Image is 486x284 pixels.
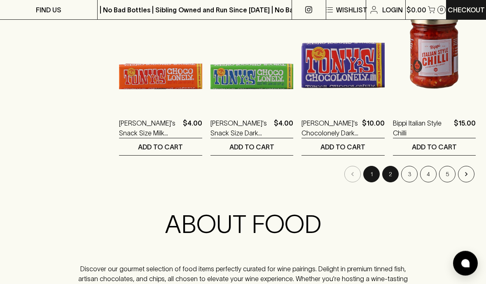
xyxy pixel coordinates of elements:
p: ADD TO CART [138,142,183,152]
a: [PERSON_NAME]'s Snack Size Dark Almond Sea Salt Chocolate [210,119,271,138]
p: 0 [440,7,443,12]
p: $15.00 [454,119,476,138]
h2: ABOUT FOOD [73,210,413,240]
p: ADD TO CART [412,142,457,152]
button: ADD TO CART [393,139,476,156]
button: Go to page 2 [382,166,399,183]
p: $0.00 [407,5,426,15]
button: Go to page 3 [401,166,418,183]
img: bubble-icon [461,259,470,268]
p: Checkout [448,5,485,15]
nav: pagination navigation [119,166,476,183]
button: Go to page 5 [439,166,456,183]
button: ADD TO CART [301,139,385,156]
p: $4.00 [274,119,293,138]
p: Wishlist [336,5,367,15]
button: ADD TO CART [119,139,202,156]
button: Go to next page [458,166,474,183]
p: $10.00 [362,119,385,138]
a: Bippi Italian Style Chilli [393,119,451,138]
a: [PERSON_NAME]'s Snack Size Milk Caramel Sea Salt Chocolate [119,119,180,138]
p: ADD TO CART [320,142,365,152]
button: Go to page 4 [420,166,437,183]
a: [PERSON_NAME]'s Chocolonely Dark Milk Pretzel Toffee [301,119,359,138]
p: $4.00 [183,119,202,138]
p: Login [382,5,403,15]
p: FIND US [36,5,61,15]
button: ADD TO CART [210,139,294,156]
p: ADD TO CART [229,142,274,152]
button: page 1 [363,166,380,183]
